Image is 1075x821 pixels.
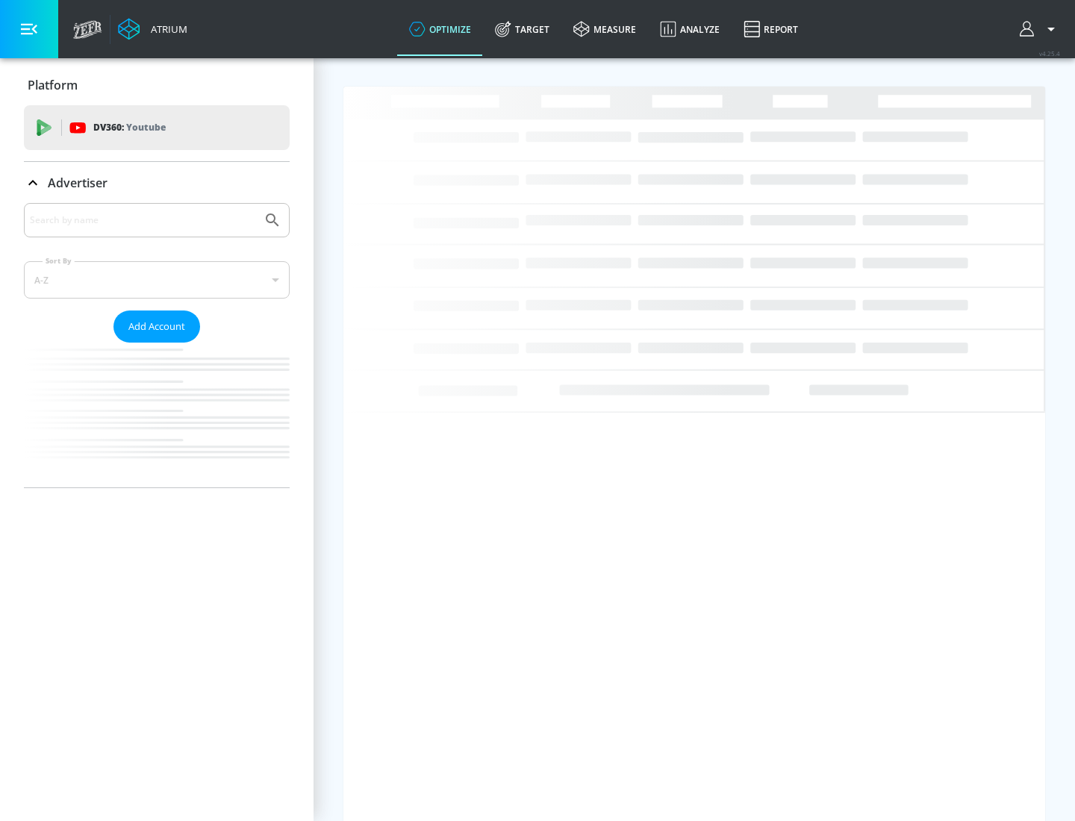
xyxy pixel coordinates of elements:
[128,318,185,335] span: Add Account
[30,210,256,230] input: Search by name
[48,175,107,191] p: Advertiser
[648,2,732,56] a: Analyze
[93,119,166,136] p: DV360:
[24,162,290,204] div: Advertiser
[28,77,78,93] p: Platform
[126,119,166,135] p: Youtube
[397,2,483,56] a: optimize
[732,2,810,56] a: Report
[24,105,290,150] div: DV360: Youtube
[24,261,290,299] div: A-Z
[24,203,290,487] div: Advertiser
[145,22,187,36] div: Atrium
[24,64,290,106] div: Platform
[113,310,200,343] button: Add Account
[483,2,561,56] a: Target
[561,2,648,56] a: measure
[24,343,290,487] nav: list of Advertiser
[1039,49,1060,57] span: v 4.25.4
[43,256,75,266] label: Sort By
[118,18,187,40] a: Atrium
